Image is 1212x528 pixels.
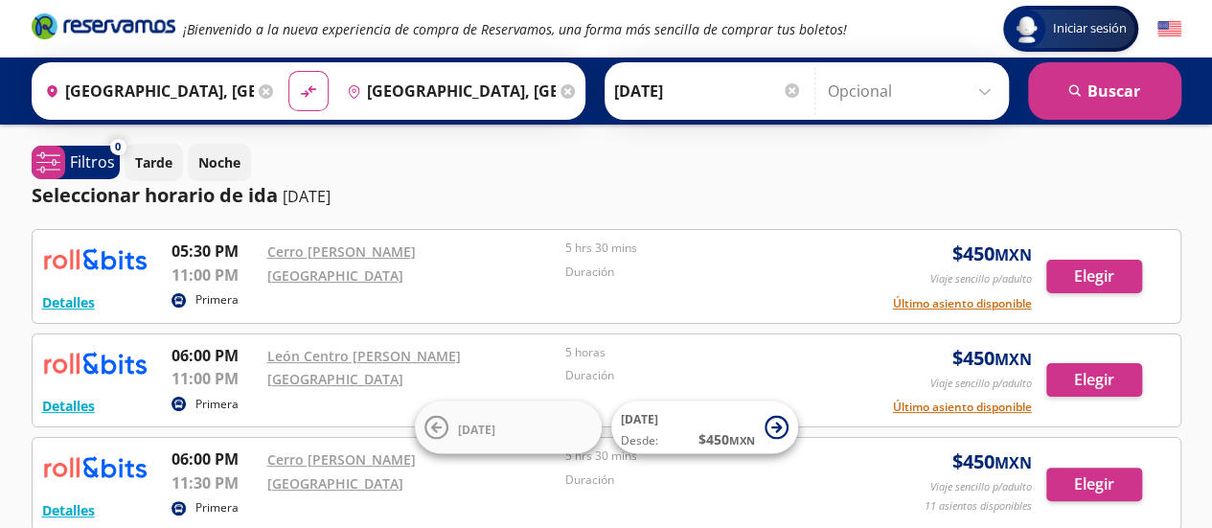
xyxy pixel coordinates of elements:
p: 5 hrs 30 mins [565,240,855,257]
a: [GEOGRAPHIC_DATA] [267,474,403,493]
span: 0 [115,139,121,155]
span: [DATE] [458,421,495,437]
em: ¡Bienvenido a la nueva experiencia de compra de Reservamos, una forma más sencilla de comprar tus... [183,20,847,38]
p: 5 horas [565,344,855,361]
p: 11:00 PM [172,367,258,390]
button: Tarde [125,144,183,181]
button: Último asiento disponible [893,399,1032,416]
p: 11 asientos disponibles [925,498,1032,515]
p: Filtros [70,150,115,173]
p: Primera [195,291,239,309]
p: Tarde [135,152,172,172]
a: Cerro [PERSON_NAME] [267,242,416,261]
p: 11:30 PM [172,471,258,494]
button: Elegir [1046,363,1142,397]
p: 05:30 PM [172,240,258,263]
input: Buscar Destino [339,67,556,115]
p: Primera [195,396,239,413]
p: 06:00 PM [172,344,258,367]
p: Viaje sencillo p/adulto [930,479,1032,495]
p: Viaje sencillo p/adulto [930,376,1032,392]
span: $ 450 [952,240,1032,268]
button: Detalles [42,500,95,520]
small: MXN [995,452,1032,473]
i: Brand Logo [32,11,175,40]
button: Noche [188,144,251,181]
p: [DATE] [283,185,331,208]
input: Buscar Origen [37,67,254,115]
button: [DATE]Desde:$450MXN [611,402,798,454]
a: Cerro [PERSON_NAME] [267,450,416,469]
p: 5 hrs 30 mins [565,448,855,465]
button: Elegir [1046,468,1142,501]
img: RESERVAMOS [42,344,148,382]
input: Opcional [828,67,999,115]
button: Último asiento disponible [893,295,1032,312]
span: $ 450 [952,344,1032,373]
small: MXN [995,349,1032,370]
button: Detalles [42,396,95,416]
p: Duración [565,367,855,384]
span: Desde: [621,432,658,449]
button: English [1157,17,1181,41]
img: RESERVAMOS [42,448,148,486]
a: Brand Logo [32,11,175,46]
p: Duración [565,264,855,281]
span: Iniciar sesión [1045,19,1134,38]
input: Elegir Fecha [614,67,802,115]
button: [DATE] [415,402,602,454]
a: León Centro [PERSON_NAME] [267,347,461,365]
img: RESERVAMOS [42,240,148,278]
p: Primera [195,499,239,517]
p: Viaje sencillo p/adulto [930,271,1032,287]
button: Elegir [1046,260,1142,293]
span: $ 450 [952,448,1032,476]
span: [DATE] [621,411,658,427]
button: Detalles [42,292,95,312]
p: 06:00 PM [172,448,258,471]
small: MXN [995,244,1032,265]
button: 0Filtros [32,146,120,179]
a: [GEOGRAPHIC_DATA] [267,370,403,388]
small: MXN [729,433,755,448]
p: 11:00 PM [172,264,258,287]
p: Noche [198,152,240,172]
button: Buscar [1028,62,1181,120]
a: [GEOGRAPHIC_DATA] [267,266,403,285]
span: $ 450 [698,429,755,449]
p: Duración [565,471,855,489]
p: Seleccionar horario de ida [32,181,278,210]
